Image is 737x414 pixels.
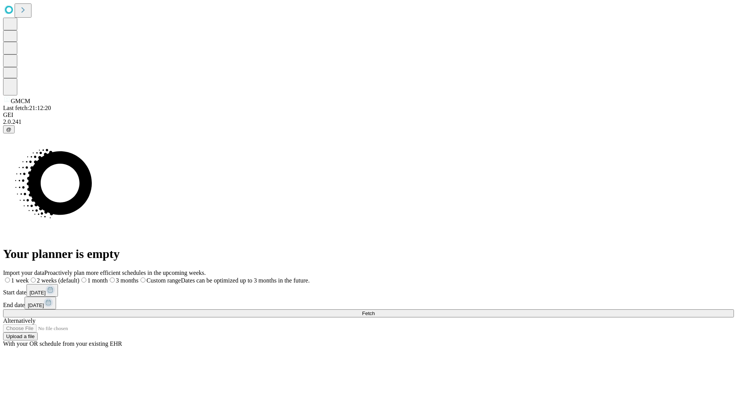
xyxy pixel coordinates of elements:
[3,317,35,324] span: Alternatively
[25,297,56,309] button: [DATE]
[5,278,10,283] input: 1 week
[81,278,86,283] input: 1 month
[140,278,145,283] input: Custom rangeDates can be optimized up to 3 months in the future.
[45,269,206,276] span: Proactively plan more efficient schedules in the upcoming weeks.
[3,332,38,340] button: Upload a file
[37,277,79,284] span: 2 weeks (default)
[31,278,36,283] input: 2 weeks (default)
[110,278,115,283] input: 3 months
[3,112,734,118] div: GEI
[3,340,122,347] span: With your OR schedule from your existing EHR
[3,297,734,309] div: End date
[3,309,734,317] button: Fetch
[181,277,309,284] span: Dates can be optimized up to 3 months in the future.
[88,277,108,284] span: 1 month
[3,125,15,133] button: @
[6,127,12,132] span: @
[3,247,734,261] h1: Your planner is empty
[3,269,45,276] span: Import your data
[11,277,29,284] span: 1 week
[3,118,734,125] div: 2.0.241
[28,302,44,308] span: [DATE]
[362,310,375,316] span: Fetch
[26,284,58,297] button: [DATE]
[11,98,30,104] span: GMCM
[3,105,51,111] span: Last fetch: 21:12:20
[116,277,139,284] span: 3 months
[3,284,734,297] div: Start date
[30,290,46,296] span: [DATE]
[147,277,181,284] span: Custom range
